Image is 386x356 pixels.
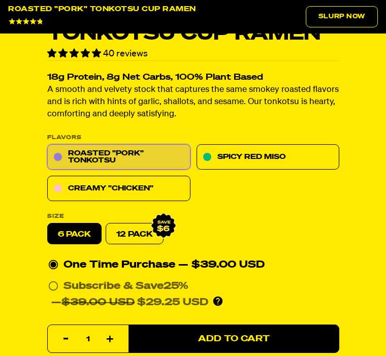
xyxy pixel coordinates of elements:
[178,256,265,273] div: — $39.00 USD
[47,144,190,170] a: Roasted "Pork" Tonkotsu
[128,325,339,353] button: Add to Cart
[47,49,103,58] span: 4.78 stars
[47,135,339,140] p: Flavors
[106,223,164,244] a: 12 Pack
[47,19,78,25] span: 37 Reviews
[51,294,208,310] div: — $29.25 USD
[61,297,135,307] del: $39.00 USD
[103,49,148,58] span: 40 reviews
[54,325,122,353] input: quantity
[306,6,378,27] a: Slurp Now
[47,176,190,201] a: Creamy "Chicken"
[164,281,188,291] span: 25%
[47,73,339,82] h2: 18g Protein, 8g Net Carbs, 100% Plant Based
[47,223,102,244] label: 6 pack
[47,213,339,219] label: Size
[47,84,339,120] p: A smooth and velvety stock that captures the same smokey roasted flavors and is rich with hints o...
[8,6,196,13] div: Roasted "Pork" Tonkotsu Cup Ramen
[198,335,270,343] span: Add to Cart
[196,144,339,170] a: Spicy Red Miso
[48,256,338,273] div: One Time Purchase
[63,278,188,294] div: Subscribe & Save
